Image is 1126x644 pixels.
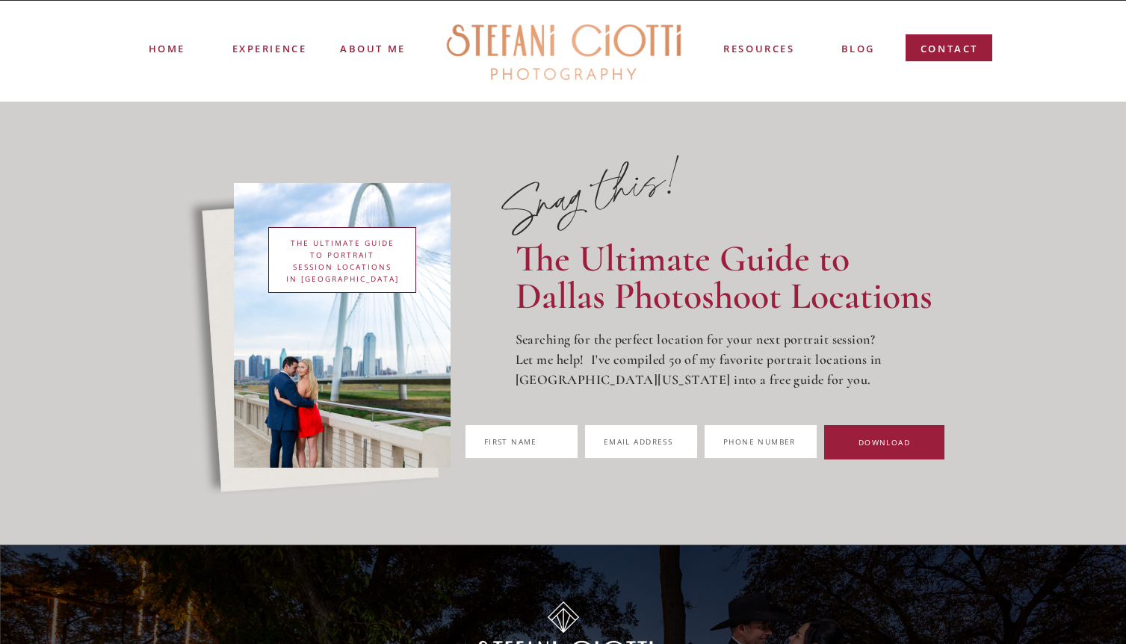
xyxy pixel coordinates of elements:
[723,436,735,447] span: Ph
[232,41,306,53] a: experience
[921,41,979,63] a: contact
[841,41,875,58] a: blog
[735,436,796,447] span: one Number
[859,437,910,448] span: DOWNLOAD
[824,425,944,459] button: DOWNLOAD
[475,151,691,249] p: Snag this!
[604,436,652,447] span: Email add
[339,41,407,55] a: ABOUT ME
[285,237,400,283] h3: THE ULTIMATE GUIDE TO PORTRAIT SESSION LOCATIONS IN [GEOGRAPHIC_DATA]
[524,436,537,447] span: me
[149,41,185,55] a: Home
[516,240,950,321] h2: The Ultimate Guide to Dallas Photoshoot Locations
[484,436,524,447] span: First na
[723,41,796,58] a: resources
[652,436,673,447] span: ress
